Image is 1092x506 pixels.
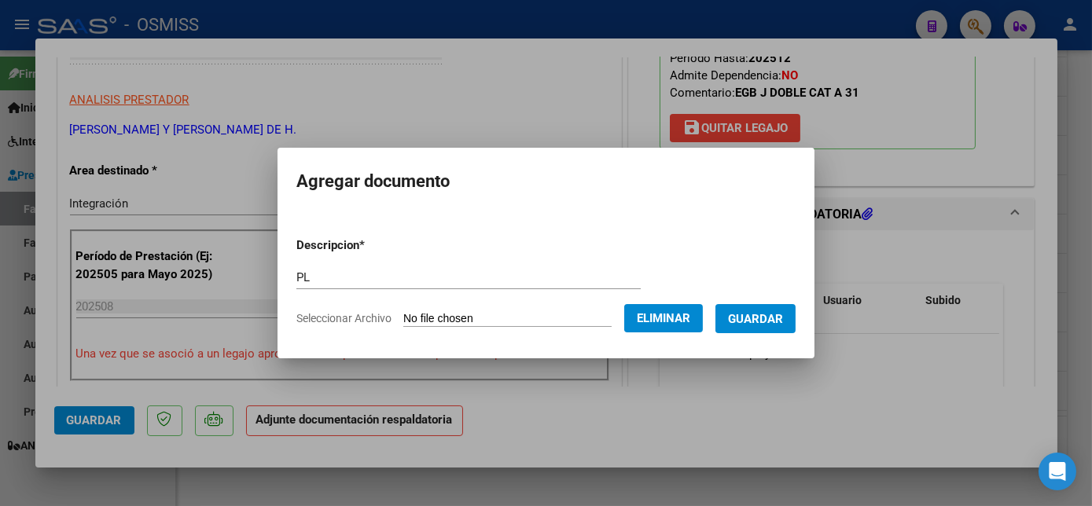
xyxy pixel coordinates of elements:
[637,311,690,325] span: Eliminar
[296,236,447,255] p: Descripcion
[715,304,796,333] button: Guardar
[624,304,703,332] button: Eliminar
[1039,453,1076,490] div: Open Intercom Messenger
[296,167,796,196] h2: Agregar documento
[728,312,783,326] span: Guardar
[296,312,392,324] span: Seleccionar Archivo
